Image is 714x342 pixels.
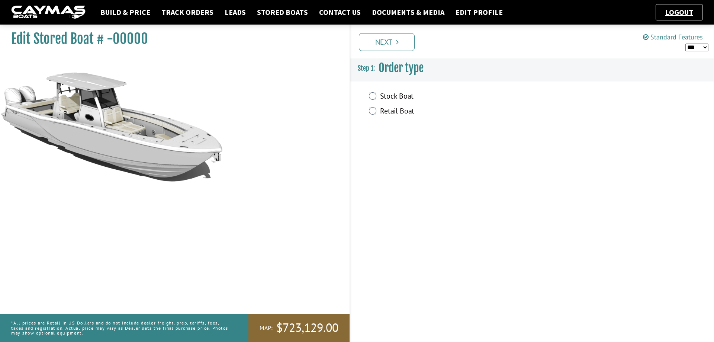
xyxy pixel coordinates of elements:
span: $723,129.00 [276,320,338,336]
p: *All prices are Retail in US Dollars and do not include dealer freight, prep, tariffs, fees, taxe... [11,317,232,339]
a: Build & Price [97,7,154,17]
span: MAP: [260,324,273,332]
a: Logout [662,7,697,17]
a: Track Orders [158,7,217,17]
a: Standard Features [643,33,703,41]
h1: Edit Stored Boat # -00000 [11,31,331,47]
a: Documents & Media [368,7,448,17]
h3: Order type [350,54,714,82]
a: Edit Profile [452,7,506,17]
img: caymas-dealer-connect-2ed40d3bc7270c1d8d7ffb4b79bf05adc795679939227970def78ec6f6c03838.gif [11,6,86,19]
ul: Pagination [357,32,714,51]
a: Leads [221,7,250,17]
a: Next [359,33,415,51]
label: Stock Boat [380,92,580,102]
label: Retail Boat [380,106,580,117]
a: Stored Boats [253,7,312,17]
a: Contact Us [315,7,364,17]
a: MAP:$723,129.00 [248,314,350,342]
